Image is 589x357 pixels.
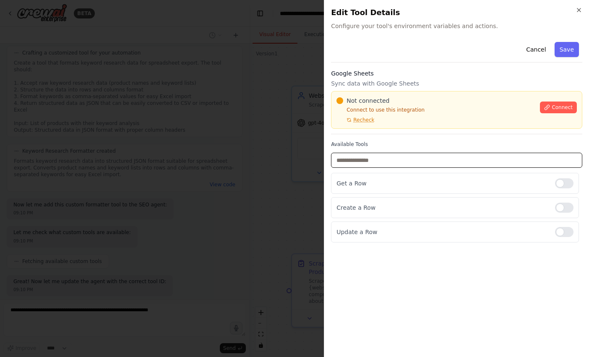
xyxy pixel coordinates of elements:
p: Update a Row [336,228,548,236]
label: Available Tools [331,141,582,148]
span: Not connected [347,96,389,105]
p: Create a Row [336,203,548,212]
button: Save [555,42,579,57]
button: Cancel [521,42,551,57]
h2: Edit Tool Details [331,7,582,18]
button: Recheck [336,117,374,123]
p: Connect to use this integration [336,107,535,113]
span: Configure your tool's environment variables and actions. [331,22,582,30]
span: Connect [552,104,573,111]
p: Sync data with Google Sheets [331,79,582,88]
h3: Google Sheets [331,69,582,78]
button: Connect [540,102,577,113]
span: Recheck [353,117,374,123]
p: Get a Row [336,179,548,188]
